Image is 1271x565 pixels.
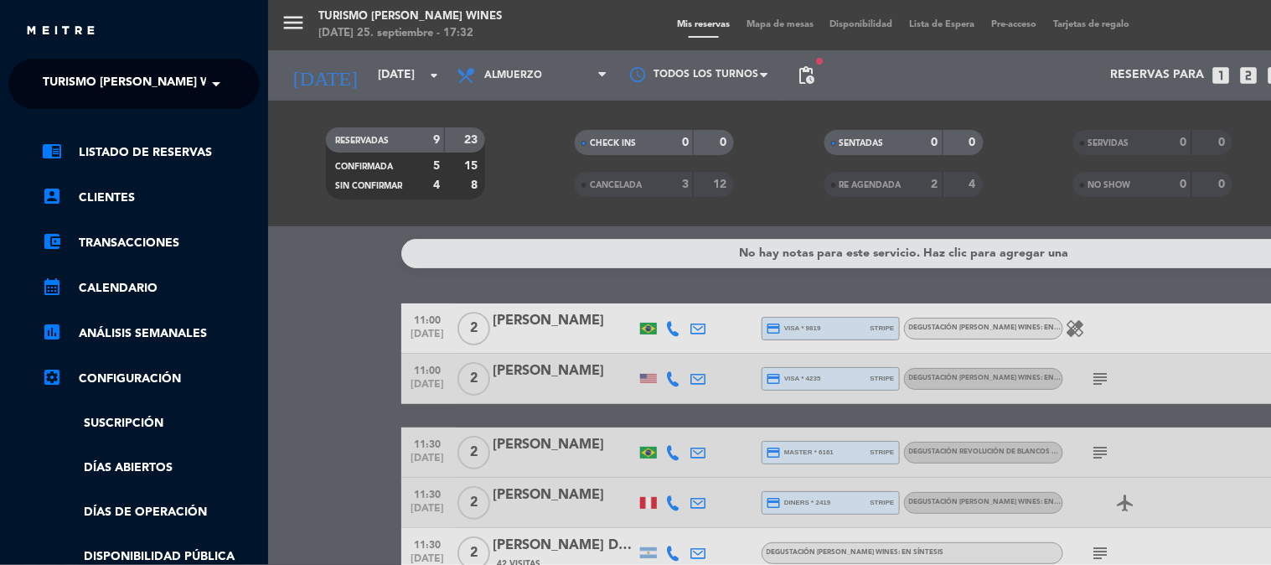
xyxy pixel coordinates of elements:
a: account_boxClientes [42,188,260,208]
img: MEITRE [25,25,96,38]
i: chrome_reader_mode [42,141,62,161]
a: Configuración [42,369,260,389]
a: Días abiertos [42,459,260,478]
a: account_balance_walletTransacciones [42,233,260,253]
a: assessmentANÁLISIS SEMANALES [42,324,260,344]
a: chrome_reader_modeListado de Reservas [42,143,260,163]
i: account_box [42,186,62,206]
i: account_balance_wallet [42,231,62,251]
i: assessment [42,322,62,342]
i: settings_applications [42,367,62,387]
i: calendar_month [42,277,62,297]
span: Turismo [PERSON_NAME] Wines [43,66,239,101]
a: calendar_monthCalendario [42,278,260,298]
a: Días de Operación [42,503,260,522]
a: Suscripción [42,414,260,433]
